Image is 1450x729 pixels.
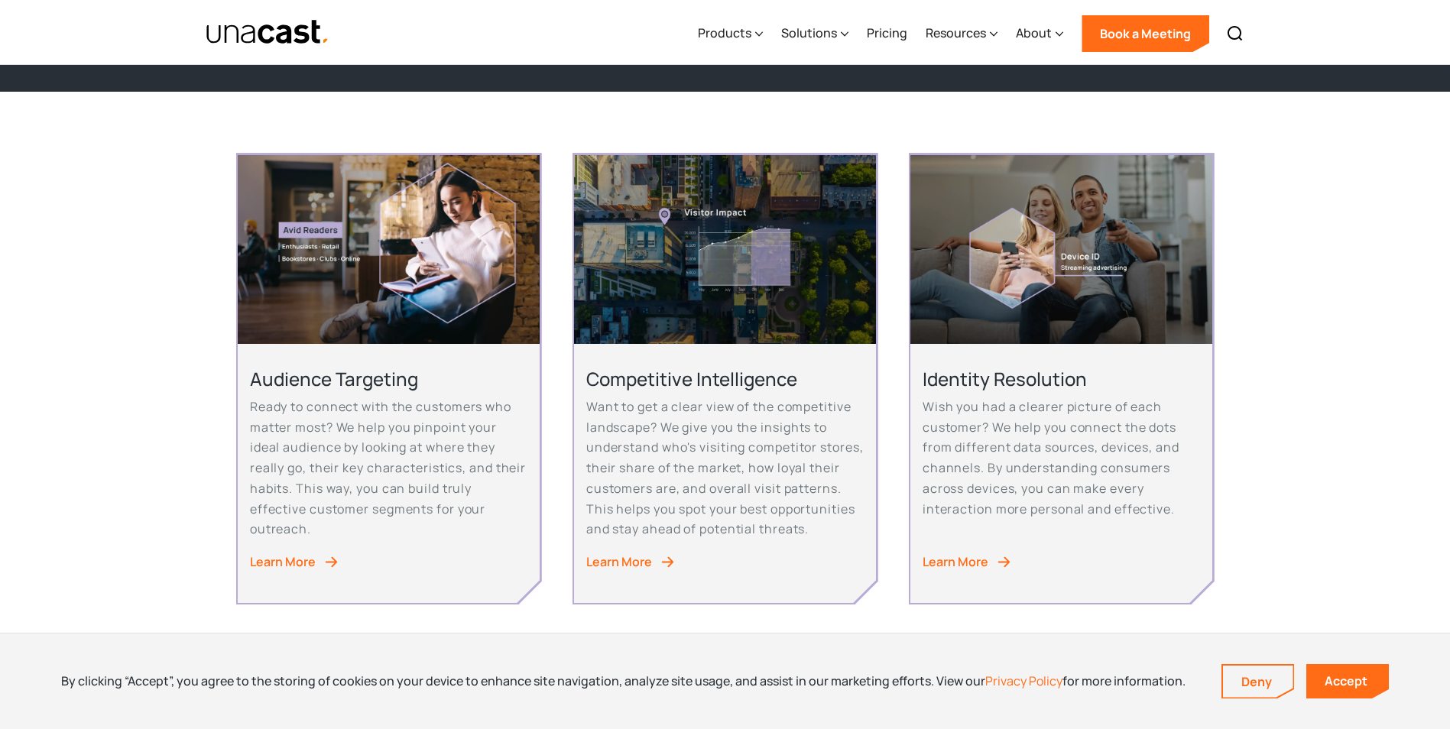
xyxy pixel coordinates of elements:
[781,24,837,42] div: Solutions
[61,672,1186,689] div: By clicking “Accept”, you agree to the storing of cookies on your device to enhance site navigati...
[923,367,1200,390] h2: Identity Resolution
[1016,24,1052,42] div: About
[206,19,330,46] img: Unacast text logo
[926,24,986,42] div: Resources
[1223,666,1293,698] a: Deny
[586,397,864,539] p: Want to get a clear view of the competitive landscape? We give you the insights to understand who...
[206,19,330,46] a: home
[586,367,864,390] h2: Competitive Intelligence
[250,397,527,539] p: Ready to connect with the customers who matter most? We help you pinpoint your ideal audience by ...
[1016,2,1063,65] div: About
[698,2,763,65] div: Products
[586,552,864,572] a: Learn More
[923,552,988,572] div: Learn More
[985,672,1062,689] a: Privacy Policy
[586,552,652,572] div: Learn More
[1306,664,1389,698] a: Accept
[1082,15,1209,52] a: Book a Meeting
[923,397,1200,519] p: Wish you had a clearer picture of each customer? We help you connect the dots from different data...
[250,552,527,572] a: Learn More
[1226,24,1244,43] img: Search icon
[698,24,751,42] div: Products
[250,552,316,572] div: Learn More
[250,367,527,390] h2: Audience Targeting
[926,2,997,65] div: Resources
[923,552,1200,572] a: Learn More
[781,2,848,65] div: Solutions
[867,2,907,65] a: Pricing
